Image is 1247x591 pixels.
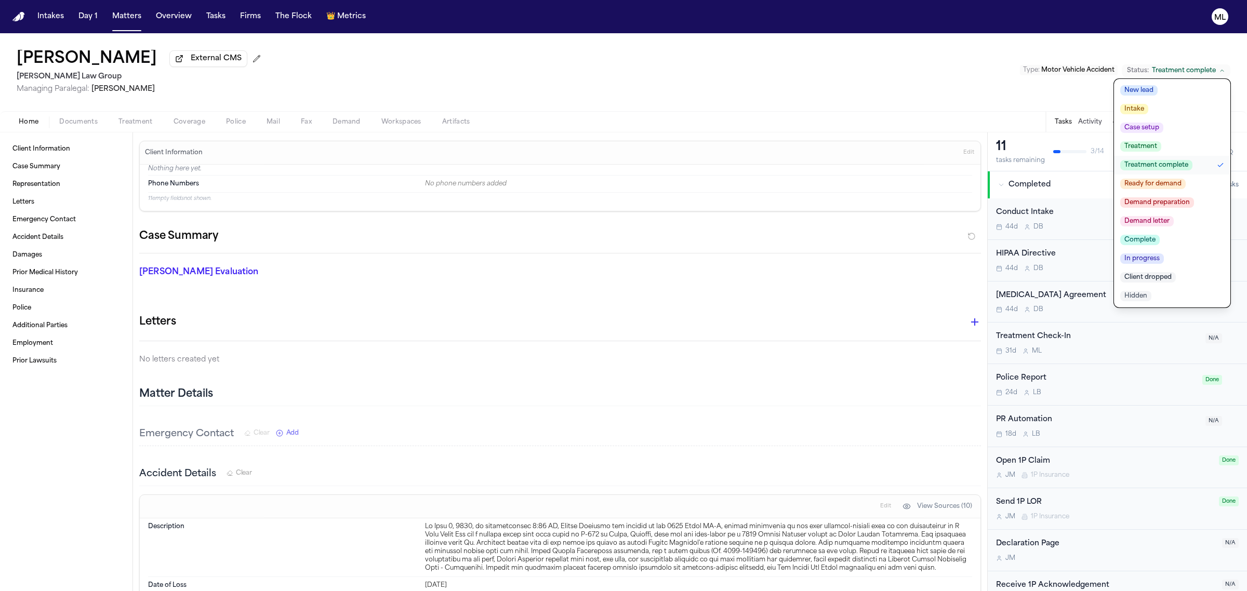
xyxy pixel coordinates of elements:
[1202,375,1222,385] span: Done
[108,7,145,26] button: Matters
[12,12,25,22] a: Home
[1078,118,1102,126] button: Activity
[8,229,124,246] a: Accident Details
[1120,291,1151,301] span: Hidden
[1114,193,1230,212] button: Demand preparation
[8,335,124,352] a: Employment
[1005,471,1015,479] span: J M
[1033,305,1043,314] span: D B
[19,118,38,126] span: Home
[8,247,124,263] a: Damages
[254,429,270,437] span: Clear
[988,281,1247,323] div: Open task: Retainer Agreement
[236,7,265,26] a: Firms
[1009,180,1051,190] span: Completed
[963,149,974,156] span: Edit
[139,427,234,441] h3: Emergency Contact
[202,7,230,26] button: Tasks
[988,488,1247,530] div: Open task: Send 1P LOR
[425,180,972,188] div: No phone numbers added
[1005,223,1018,231] span: 44d
[1114,174,1230,193] button: Ready for demand
[118,118,153,126] span: Treatment
[1219,455,1239,465] span: Done
[1120,85,1158,96] span: New lead
[148,165,972,175] p: Nothing here yet.
[1114,268,1230,287] button: Client dropped
[8,158,124,175] a: Case Summary
[1114,287,1230,305] button: Hidden
[1031,513,1069,521] span: 1P Insurance
[877,498,894,515] button: Edit
[1127,66,1149,75] span: Status:
[1033,388,1041,397] span: L B
[1033,264,1043,273] span: D B
[1114,249,1230,268] button: In progress
[1005,264,1018,273] span: 44d
[148,180,199,188] span: Phone Numbers
[17,71,265,83] h2: [PERSON_NAME] Law Group
[143,149,205,157] h3: Client Information
[227,469,252,477] button: Clear Accident Details
[1114,81,1230,100] button: New lead
[12,12,25,22] img: Finch Logo
[425,522,972,572] div: Lo Ipsu 0, 9830, do sitametconsec 8:86 AD, Elitse Doeiusmo tem incidid ut lab 0625 Etdol MA-A, en...
[1114,118,1230,137] button: Case setup
[8,282,124,299] a: Insurance
[276,429,299,437] button: Add New
[8,264,124,281] a: Prior Medical History
[1032,430,1040,438] span: L B
[996,414,1199,426] div: PR Automation
[1091,147,1104,156] span: 3 / 14
[1041,67,1115,73] span: Motor Vehicle Accident
[1120,272,1176,283] span: Client dropped
[1222,538,1239,548] span: N/A
[1005,513,1015,521] span: J M
[148,195,972,203] p: 11 empty fields not shown.
[988,364,1247,406] div: Open task: Police Report
[1114,100,1230,118] button: Intake
[33,7,68,26] button: Intakes
[74,7,102,26] button: Day 1
[381,118,421,126] span: Workspaces
[8,300,124,316] a: Police
[333,118,361,126] span: Demand
[139,314,176,330] h1: Letters
[988,447,1247,489] div: Open task: Open 1P Claim
[1120,141,1161,152] span: Treatment
[996,290,1199,302] div: [MEDICAL_DATA] Agreement
[1023,67,1040,73] span: Type :
[226,118,246,126] span: Police
[169,50,247,67] button: External CMS
[996,248,1199,260] div: HIPAA Directive
[1120,123,1163,133] span: Case setup
[286,429,299,437] span: Add
[191,53,242,64] span: External CMS
[8,317,124,334] a: Additional Parties
[271,7,316,26] button: The Flock
[59,118,98,126] span: Documents
[988,171,1247,198] button: Completed14tasks
[996,538,1216,550] div: Declaration Page
[1219,496,1239,506] span: Done
[322,7,370,26] button: crownMetrics
[152,7,196,26] a: Overview
[1005,347,1016,355] span: 31d
[425,581,972,589] div: [DATE]
[1120,179,1186,189] span: Ready for demand
[8,194,124,210] a: Letters
[8,141,124,157] a: Client Information
[1120,235,1160,245] span: Complete
[148,522,419,572] dt: Description
[1108,115,1123,129] button: Add Task
[988,406,1247,447] div: Open task: PR Automation
[1120,216,1174,226] span: Demand letter
[1120,104,1148,114] span: Intake
[996,496,1213,508] div: Send 1P LOR
[988,530,1247,571] div: Open task: Declaration Page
